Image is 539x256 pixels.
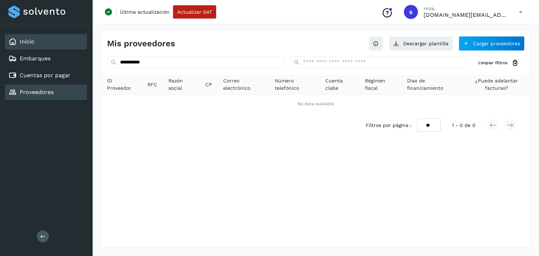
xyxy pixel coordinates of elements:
span: 1 - 0 de 0 [452,122,475,129]
span: RFC [147,81,157,88]
a: Embarques [20,55,51,62]
p: Última actualización [120,9,169,15]
div: Embarques [5,51,87,66]
a: Cuentas por pagar [20,72,71,79]
span: ID Proveedor [107,77,136,92]
td: No data available [101,95,530,113]
a: Inicio [20,38,34,45]
span: Días de financiamiento [407,77,458,92]
span: Cuenta clabe [325,77,354,92]
button: Descargar plantilla [389,36,453,51]
p: solvento.sl@segmail.co [424,12,508,18]
span: Correo electrónico [223,77,263,92]
a: Proveedores [20,89,54,95]
span: Razón social [168,77,194,92]
span: Régimen fiscal [365,77,396,92]
span: Actualizar SAT [177,9,212,14]
span: CP [205,81,212,88]
button: Limpiar filtros [473,56,525,69]
span: Limpiar filtros [478,60,507,66]
button: Cargar proveedores [459,36,525,51]
span: Número telefónico [275,77,314,92]
span: ¿Puede adelantar facturas? [469,77,525,92]
button: Actualizar SAT [173,5,216,19]
span: Filtros por página : [366,122,412,129]
div: Cuentas por pagar [5,68,87,83]
div: Inicio [5,34,87,49]
h4: Mis proveedores [107,39,175,49]
div: Proveedores [5,85,87,100]
p: Hola, [424,6,508,12]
